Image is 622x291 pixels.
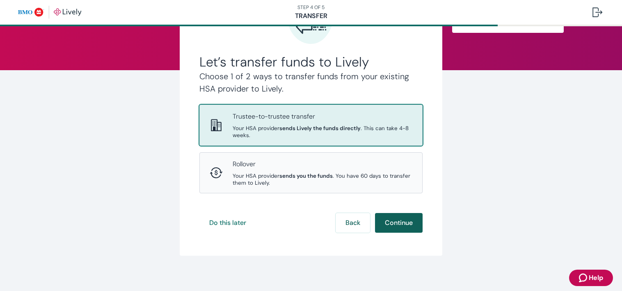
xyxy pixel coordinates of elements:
p: Rollover [233,159,412,169]
h4: Choose 1 of 2 ways to transfer funds from your existing HSA provider to Lively. [199,70,423,95]
button: Back [336,213,370,233]
h2: Let’s transfer funds to Lively [199,54,423,70]
svg: Rollover [210,166,223,179]
strong: sends Lively the funds directly [279,125,361,132]
button: Log out [586,2,609,22]
span: Help [589,273,603,283]
span: Your HSA provider . You have 60 days to transfer them to Lively. [233,172,412,186]
img: Lively [18,6,82,19]
button: RolloverRolloverYour HSA providersends you the funds. You have 60 days to transfer them to Lively. [200,153,422,193]
button: Continue [375,213,423,233]
svg: Trustee-to-trustee [210,119,223,132]
strong: sends you the funds [279,172,333,179]
button: Do this later [199,213,256,233]
button: Trustee-to-trusteeTrustee-to-trustee transferYour HSA providersends Lively the funds directly. Th... [200,105,422,145]
p: Trustee-to-trustee transfer [233,112,412,121]
span: Your HSA provider . This can take 4-8 weeks. [233,125,412,139]
svg: Zendesk support icon [579,273,589,283]
button: Zendesk support iconHelp [569,270,613,286]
